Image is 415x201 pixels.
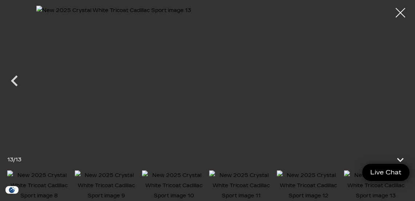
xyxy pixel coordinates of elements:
[7,157,13,163] span: 13
[4,186,20,194] img: Opt-Out Icon
[367,168,405,177] span: Live Chat
[7,170,71,201] img: New 2025 Crystal White Tricoat Cadillac Sport image 8
[36,5,379,143] img: New 2025 Crystal White Tricoat Cadillac Sport image 13
[74,170,138,201] img: New 2025 Crystal White Tricoat Cadillac Sport image 9
[209,170,273,201] img: New 2025 Crystal White Tricoat Cadillac Sport image 11
[7,155,21,165] div: /
[4,186,20,194] section: Click to Open Cookie Consent Modal
[277,170,340,201] img: New 2025 Crystal White Tricoat Cadillac Sport image 12
[4,66,25,99] div: Previous
[362,164,410,181] a: Live Chat
[142,170,206,201] img: New 2025 Crystal White Tricoat Cadillac Sport image 10
[344,170,408,201] img: New 2025 Crystal White Tricoat Cadillac Sport image 13
[15,157,21,163] span: 13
